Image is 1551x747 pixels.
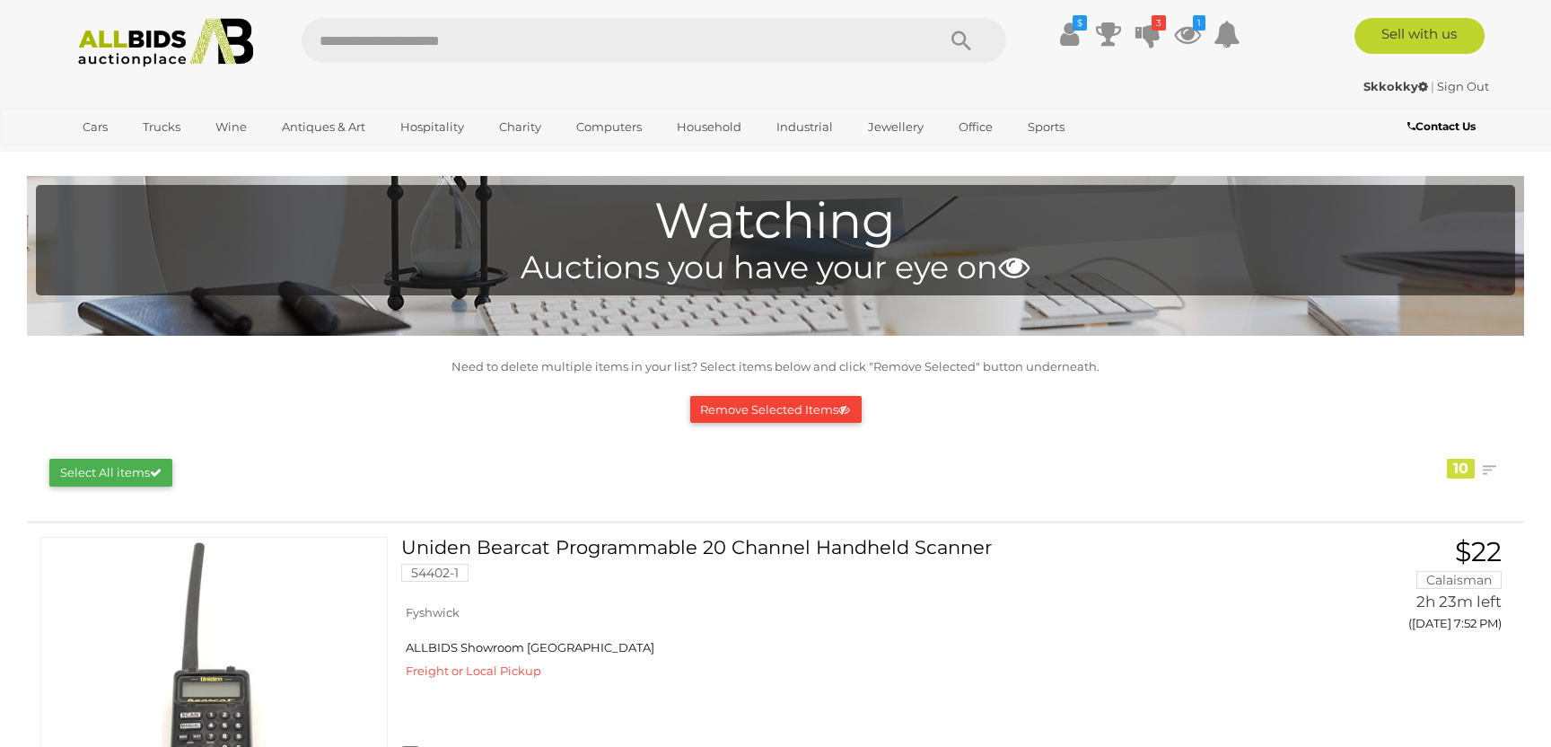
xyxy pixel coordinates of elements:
[45,194,1506,249] h1: Watching
[765,112,845,142] a: Industrial
[1288,537,1506,641] a: $22 Calaisman 2h 23m left ([DATE] 7:52 PM)
[389,112,476,142] a: Hospitality
[1174,18,1201,50] a: 1
[68,18,263,67] img: Allbids.com.au
[49,459,172,487] button: Select All items
[487,112,553,142] a: Charity
[1407,117,1480,136] a: Contact Us
[71,112,119,142] a: Cars
[204,112,258,142] a: Wine
[916,18,1006,63] button: Search
[1354,18,1485,54] a: Sell with us
[947,112,1004,142] a: Office
[1437,79,1489,93] a: Sign Out
[1135,18,1161,50] a: 3
[665,112,753,142] a: Household
[1431,79,1434,93] span: |
[1016,112,1076,142] a: Sports
[565,112,653,142] a: Computers
[856,112,935,142] a: Jewellery
[1152,15,1166,31] i: 3
[36,356,1515,377] p: Need to delete multiple items in your list? Select items below and click "Remove Selected" button...
[1056,18,1082,50] a: $
[1193,15,1205,31] i: 1
[690,396,862,424] button: Remove Selected Items
[1407,119,1476,133] b: Contact Us
[270,112,377,142] a: Antiques & Art
[1363,79,1428,93] strong: Skkokky
[415,537,1261,595] a: Uniden Bearcat Programmable 20 Channel Handheld Scanner 54402-1
[45,250,1506,286] h4: Auctions you have your eye on
[131,112,192,142] a: Trucks
[71,142,222,171] a: [GEOGRAPHIC_DATA]
[1363,79,1431,93] a: Skkokky
[1073,15,1087,31] i: $
[1447,459,1475,479] div: 10
[1455,535,1502,568] span: $22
